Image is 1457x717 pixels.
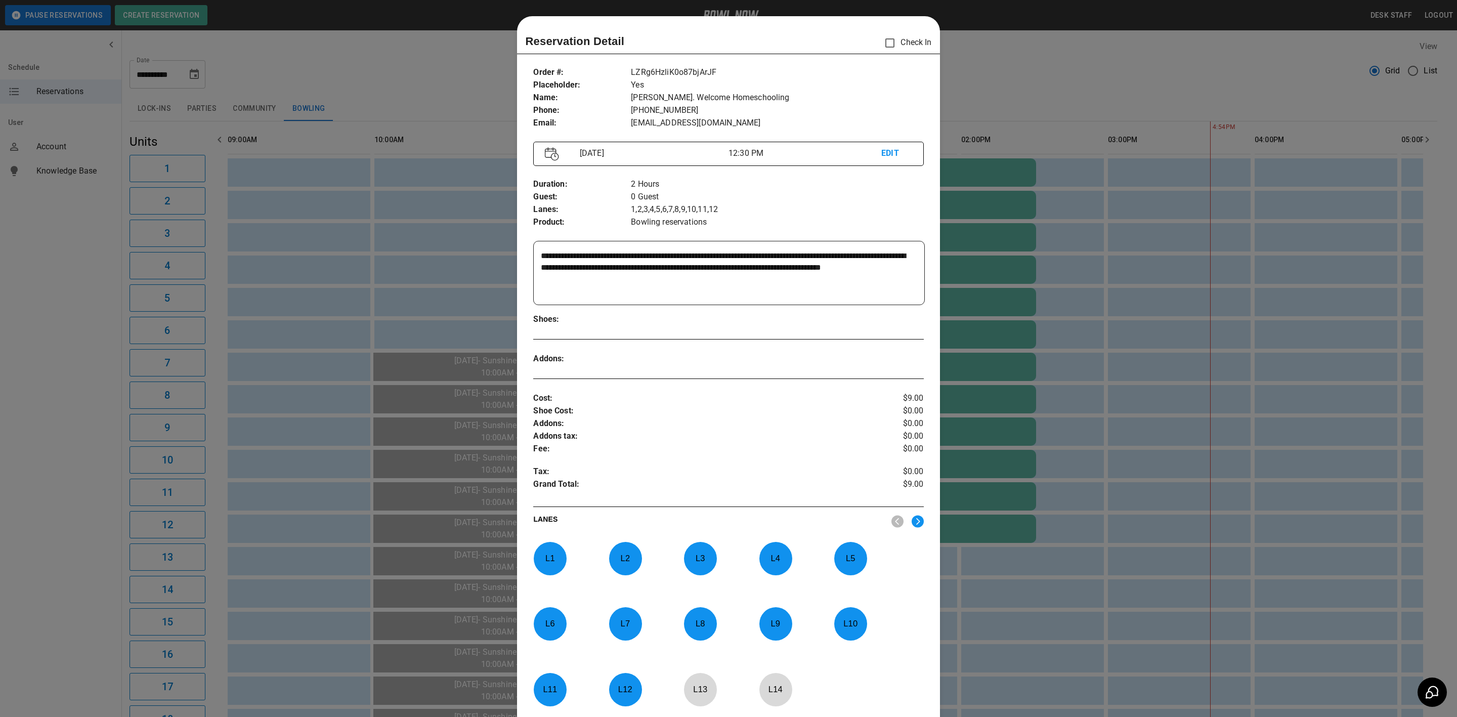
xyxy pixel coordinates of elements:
p: L 8 [683,612,717,636]
p: $0.00 [859,443,924,455]
p: Shoe Cost : [533,405,859,417]
p: Duration : [533,178,631,191]
p: EDIT [881,147,912,160]
p: L 13 [683,678,717,701]
p: LANES [533,514,883,528]
img: Vector [545,147,559,161]
p: LZRg6HzliK0o87bjArJF [631,66,923,79]
p: $0.00 [859,466,924,478]
p: Product : [533,216,631,229]
p: Addons tax : [533,430,859,443]
p: Check In [879,32,931,54]
p: Fee : [533,443,859,455]
p: 1,2,3,4,5,6,7,8,9,10,11,12 [631,203,923,216]
p: Placeholder : [533,79,631,92]
p: [EMAIL_ADDRESS][DOMAIN_NAME] [631,117,923,130]
p: L 3 [683,546,717,570]
p: Name : [533,92,631,104]
p: $9.00 [859,478,924,493]
p: 0 Guest [631,191,923,203]
p: Lanes : [533,203,631,216]
p: $0.00 [859,417,924,430]
p: Shoes : [533,313,631,326]
p: 2 Hours [631,178,923,191]
img: right.svg [912,515,924,528]
p: [PHONE_NUMBER] [631,104,923,117]
p: L 10 [834,612,867,636]
p: L 14 [759,678,792,701]
p: Grand Total : [533,478,859,493]
p: L 9 [759,612,792,636]
p: Tax : [533,466,859,478]
img: nav_left.svg [891,515,904,528]
p: [DATE] [576,147,728,159]
p: $0.00 [859,430,924,443]
p: [PERSON_NAME]. Welcome Homeschooling [631,92,923,104]
p: L 11 [533,678,567,701]
p: Reservation Detail [525,33,624,50]
p: L 1 [533,546,567,570]
p: L 2 [609,546,642,570]
p: Email : [533,117,631,130]
p: L 6 [533,612,567,636]
p: L 12 [609,678,642,701]
p: Addons : [533,353,631,365]
p: L 5 [834,546,867,570]
p: Guest : [533,191,631,203]
p: Yes [631,79,923,92]
p: Addons : [533,417,859,430]
p: Bowling reservations [631,216,923,229]
p: Order # : [533,66,631,79]
p: $9.00 [859,392,924,405]
p: L 7 [609,612,642,636]
p: L 4 [759,546,792,570]
p: Phone : [533,104,631,117]
p: 12:30 PM [728,147,881,159]
p: $0.00 [859,405,924,417]
p: Cost : [533,392,859,405]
